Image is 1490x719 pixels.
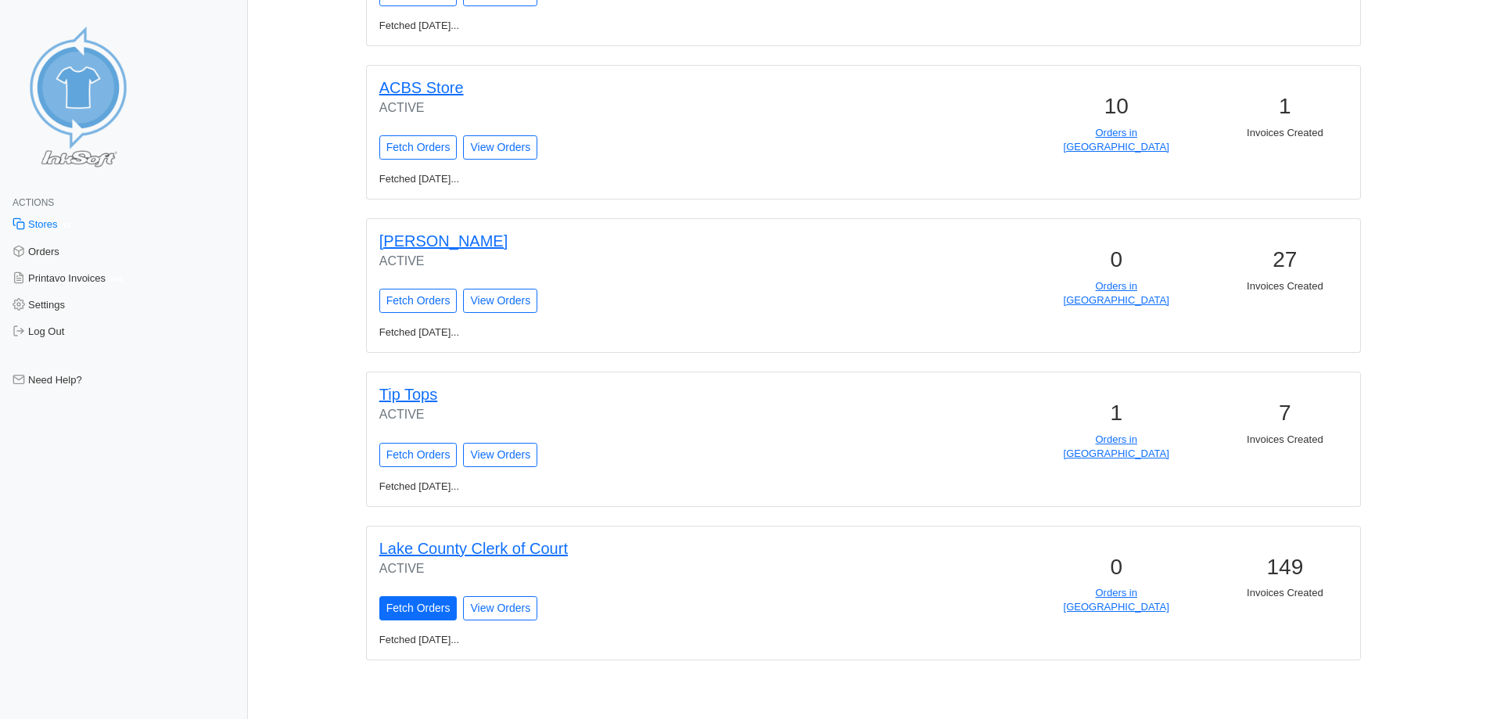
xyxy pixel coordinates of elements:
h3: 7 [1210,400,1360,426]
p: Fetched [DATE]... [370,172,876,186]
p: Fetched [DATE]... [370,325,876,340]
h6: ACTIVE [379,561,842,576]
input: Fetch Orders [379,289,458,313]
a: View Orders [463,443,537,467]
h3: 0 [1041,246,1191,273]
a: Orders in [GEOGRAPHIC_DATA] [1064,433,1169,459]
p: Invoices Created [1210,433,1360,447]
span: 12 [58,219,77,232]
h3: 10 [1041,93,1191,120]
h3: 149 [1210,554,1360,581]
a: [PERSON_NAME] [379,232,508,250]
a: Orders in [GEOGRAPHIC_DATA] [1064,127,1169,153]
a: View Orders [463,289,537,313]
h3: 0 [1041,554,1191,581]
h6: ACTIVE [379,100,842,115]
h6: ACTIVE [379,407,842,422]
a: Orders in [GEOGRAPHIC_DATA] [1064,280,1169,306]
p: Invoices Created [1210,586,1360,600]
a: Orders in [GEOGRAPHIC_DATA] [1064,587,1169,613]
h3: 1 [1210,93,1360,120]
a: ACBS Store [379,79,464,96]
a: Tip Tops [379,386,437,403]
h6: ACTIVE [379,253,842,268]
a: Lake County Clerk of Court [379,540,568,557]
a: View Orders [463,135,537,160]
input: Fetch Orders [379,596,458,620]
h3: 27 [1210,246,1360,273]
span: 306 [106,272,128,286]
input: Fetch Orders [379,443,458,467]
p: Fetched [DATE]... [370,19,876,33]
h3: 1 [1041,400,1191,426]
p: Fetched [DATE]... [370,633,876,647]
input: Fetch Orders [379,135,458,160]
p: Invoices Created [1210,279,1360,293]
p: Invoices Created [1210,126,1360,140]
p: Fetched [DATE]... [370,480,876,494]
span: Actions [13,197,54,208]
a: View Orders [463,596,537,620]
